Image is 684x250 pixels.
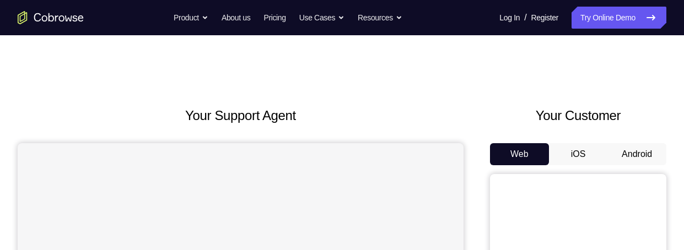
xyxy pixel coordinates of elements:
[499,7,520,29] a: Log In
[18,106,464,126] h2: Your Support Agent
[490,106,666,126] h2: Your Customer
[263,7,286,29] a: Pricing
[572,7,666,29] a: Try Online Demo
[18,11,84,24] a: Go to the home page
[531,7,558,29] a: Register
[490,143,549,165] button: Web
[549,143,608,165] button: iOS
[222,7,250,29] a: About us
[524,11,526,24] span: /
[607,143,666,165] button: Android
[358,7,402,29] button: Resources
[299,7,344,29] button: Use Cases
[174,7,208,29] button: Product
